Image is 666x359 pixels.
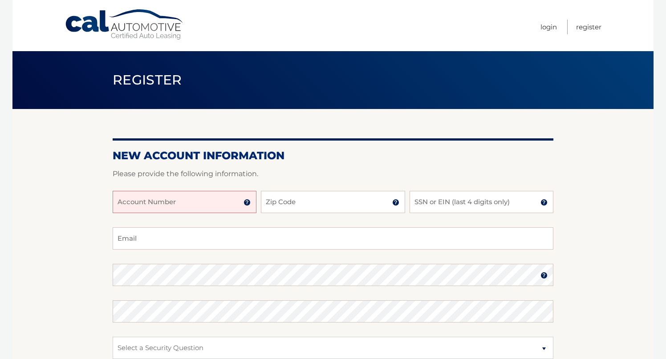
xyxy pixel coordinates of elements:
[392,199,399,206] img: tooltip.svg
[576,20,601,34] a: Register
[113,149,553,162] h2: New Account Information
[540,199,548,206] img: tooltip.svg
[113,168,553,180] p: Please provide the following information.
[113,227,553,250] input: Email
[113,191,256,213] input: Account Number
[65,9,185,40] a: Cal Automotive
[540,272,548,279] img: tooltip.svg
[261,191,405,213] input: Zip Code
[113,72,182,88] span: Register
[410,191,553,213] input: SSN or EIN (last 4 digits only)
[244,199,251,206] img: tooltip.svg
[540,20,557,34] a: Login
